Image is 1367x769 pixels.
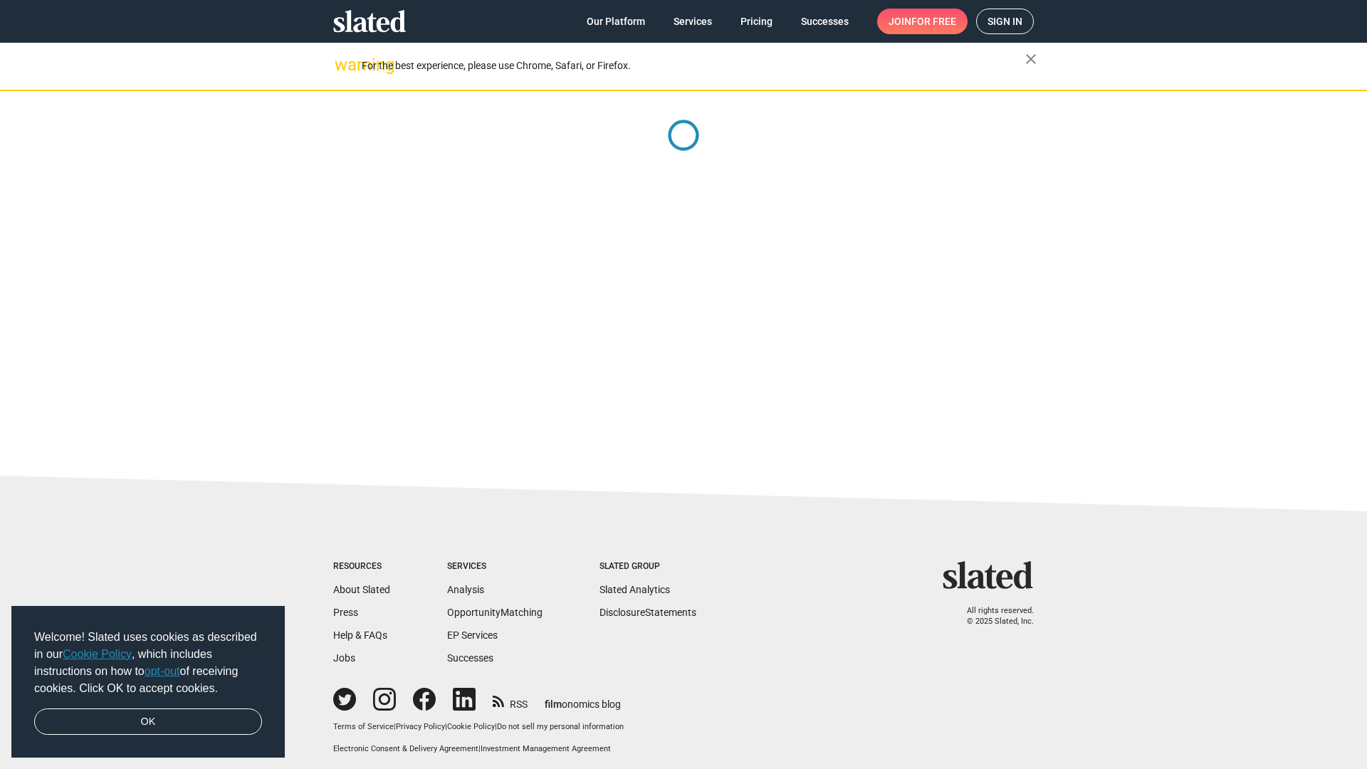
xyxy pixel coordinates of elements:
[478,744,481,753] span: |
[145,665,180,677] a: opt-out
[1022,51,1039,68] mat-icon: close
[575,9,656,34] a: Our Platform
[952,606,1034,627] p: All rights reserved. © 2025 Slated, Inc.
[447,722,495,731] a: Cookie Policy
[447,629,498,641] a: EP Services
[740,9,772,34] span: Pricing
[790,9,860,34] a: Successes
[587,9,645,34] span: Our Platform
[674,9,712,34] span: Services
[599,607,696,618] a: DisclosureStatements
[447,561,543,572] div: Services
[599,561,696,572] div: Slated Group
[911,9,956,34] span: for free
[662,9,723,34] a: Services
[63,648,132,660] a: Cookie Policy
[333,652,355,664] a: Jobs
[481,744,611,753] a: Investment Management Agreement
[335,56,352,73] mat-icon: warning
[333,607,358,618] a: Press
[362,56,1025,75] div: For the best experience, please use Chrome, Safari, or Firefox.
[545,699,562,710] span: film
[877,9,968,34] a: Joinfor free
[497,722,624,733] button: Do not sell my personal information
[11,606,285,758] div: cookieconsent
[396,722,445,731] a: Privacy Policy
[445,722,447,731] span: |
[34,708,262,736] a: dismiss cookie message
[394,722,396,731] span: |
[495,722,497,731] span: |
[729,9,784,34] a: Pricing
[333,722,394,731] a: Terms of Service
[447,652,493,664] a: Successes
[545,686,621,711] a: filmonomics blog
[493,689,528,711] a: RSS
[333,584,390,595] a: About Slated
[976,9,1034,34] a: Sign in
[801,9,849,34] span: Successes
[333,561,390,572] div: Resources
[447,607,543,618] a: OpportunityMatching
[333,744,478,753] a: Electronic Consent & Delivery Agreement
[988,9,1022,33] span: Sign in
[333,629,387,641] a: Help & FAQs
[889,9,956,34] span: Join
[447,584,484,595] a: Analysis
[599,584,670,595] a: Slated Analytics
[34,629,262,697] span: Welcome! Slated uses cookies as described in our , which includes instructions on how to of recei...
